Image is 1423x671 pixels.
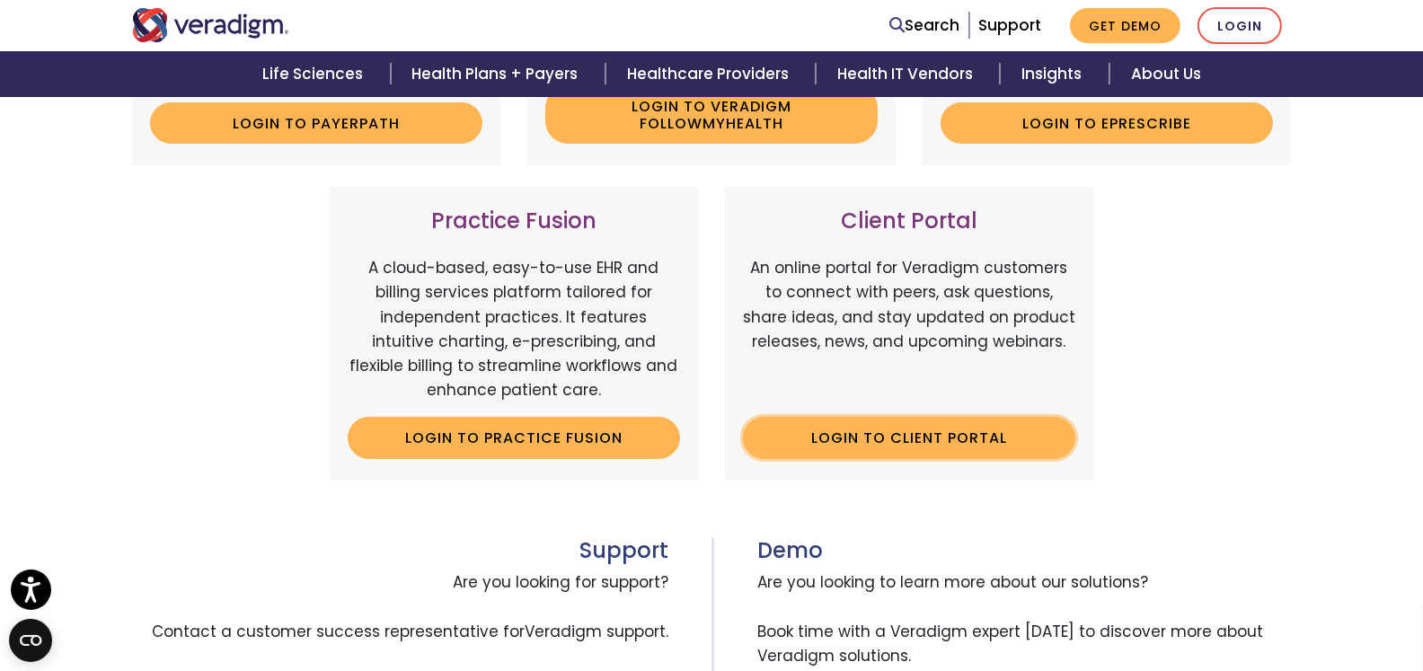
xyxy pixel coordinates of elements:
iframe: Drift Chat Widget [1079,543,1401,649]
span: Are you looking for support? Contact a customer success representative for [132,563,668,651]
h3: Support [132,538,668,564]
a: Health Plans + Payers [391,51,605,97]
a: Login to Practice Fusion [348,417,680,458]
p: An online portal for Veradigm customers to connect with peers, ask questions, share ideas, and st... [743,256,1075,402]
a: Login to Veradigm FollowMyHealth [545,85,878,144]
a: Life Sciences [241,51,390,97]
a: About Us [1109,51,1223,97]
a: Healthcare Providers [605,51,816,97]
a: Support [978,14,1041,36]
a: Login to Client Portal [743,417,1075,458]
span: Veradigm support. [525,621,668,642]
a: Login to ePrescribe [941,102,1273,144]
h3: Demo [757,538,1291,564]
a: Health IT Vendors [816,51,1000,97]
h3: Client Portal [743,208,1075,234]
a: Login [1198,7,1282,44]
button: Open CMP widget [9,619,52,662]
a: Get Demo [1070,8,1180,43]
a: Search [889,13,959,38]
a: Login to Payerpath [150,102,482,144]
h3: Practice Fusion [348,208,680,234]
a: Insights [1000,51,1109,97]
p: A cloud-based, easy-to-use EHR and billing services platform tailored for independent practices. ... [348,256,680,402]
img: Veradigm logo [132,8,289,42]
